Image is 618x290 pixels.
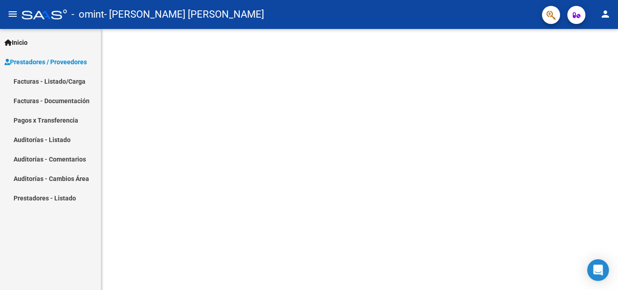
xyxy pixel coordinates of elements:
span: - omint [71,5,104,24]
span: Prestadores / Proveedores [5,57,87,67]
mat-icon: person [600,9,611,19]
span: Inicio [5,38,28,48]
div: Open Intercom Messenger [587,259,609,281]
mat-icon: menu [7,9,18,19]
span: - [PERSON_NAME] [PERSON_NAME] [104,5,264,24]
